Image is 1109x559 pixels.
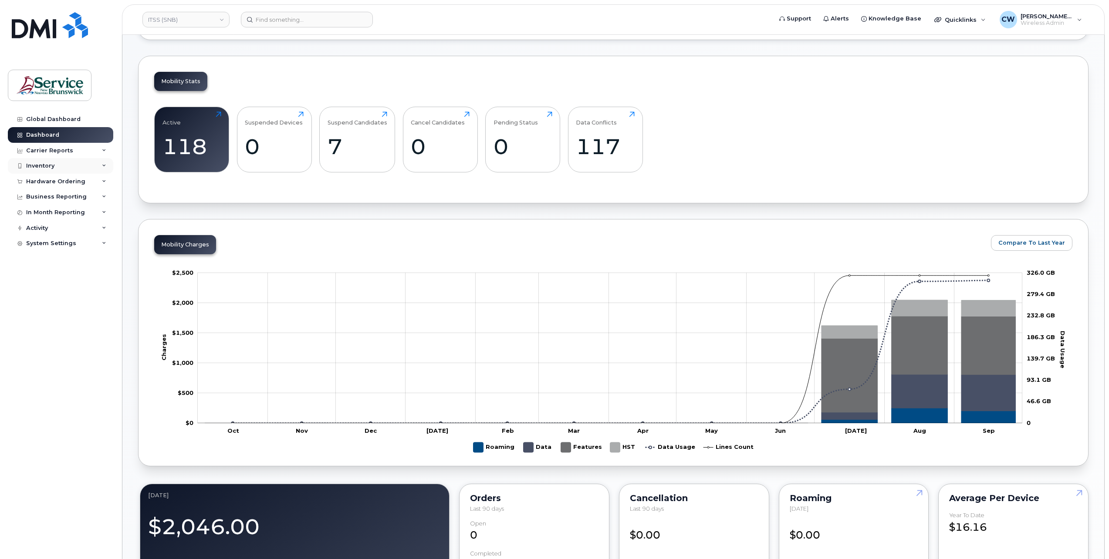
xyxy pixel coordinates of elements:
[148,492,441,499] div: September 2025
[1027,333,1055,340] tspan: 186.3 GB
[524,439,552,456] g: Data
[998,239,1065,247] span: Compare To Last Year
[568,427,580,434] tspan: Mar
[831,14,849,23] span: Alerts
[172,359,193,366] g: $0
[646,439,695,456] g: Data Usage
[705,427,718,434] tspan: May
[148,509,441,542] div: $2,046.00
[365,427,377,434] tspan: Dec
[913,427,926,434] tspan: Aug
[1027,290,1055,297] tspan: 279.4 GB
[172,269,193,276] tspan: $2,500
[855,10,927,27] a: Knowledge Base
[470,550,501,557] div: completed
[205,408,1015,423] g: Roaming
[160,269,1067,456] g: Chart
[172,269,193,276] g: $0
[1027,312,1055,319] tspan: 232.8 GB
[576,134,635,159] div: 117
[576,111,635,167] a: Data Conflicts117
[983,427,995,434] tspan: Sep
[142,12,230,27] a: ITSS (SNB)
[630,495,758,502] div: Cancellation
[1001,14,1015,25] span: CW
[1027,269,1055,276] tspan: 326.0 GB
[328,111,387,167] a: Suspend Candidates7
[787,14,811,23] span: Support
[473,439,754,456] g: Legend
[470,520,598,543] div: 0
[186,419,193,426] tspan: $0
[205,300,1015,423] g: HST
[205,316,1015,423] g: Features
[162,134,221,159] div: 118
[561,439,602,456] g: Features
[470,520,486,527] div: Open
[790,495,918,502] div: Roaming
[172,329,193,336] g: $0
[296,427,308,434] tspan: Nov
[790,505,808,512] span: [DATE]
[845,427,867,434] tspan: [DATE]
[869,14,921,23] span: Knowledge Base
[172,299,193,306] g: $0
[1027,419,1031,426] tspan: 0
[1027,355,1055,362] tspan: 139.7 GB
[473,439,515,456] g: Roaming
[994,11,1088,28] div: Coughlin, Wendy (ASD-W)
[494,134,552,159] div: 0
[630,505,664,512] span: Last 90 days
[949,512,984,519] div: Year to Date
[241,12,373,27] input: Find something...
[494,111,538,126] div: Pending Status
[610,439,637,456] g: HST
[160,334,167,360] tspan: Charges
[328,111,387,126] div: Suspend Candidates
[162,111,221,167] a: Active118
[227,427,239,434] tspan: Oct
[178,389,193,396] tspan: $500
[1059,330,1066,368] tspan: Data Usage
[178,389,193,396] g: $0
[494,111,552,167] a: Pending Status0
[775,427,786,434] tspan: Jun
[576,111,617,126] div: Data Conflicts
[411,111,465,126] div: Cancel Candidates
[945,16,977,23] span: Quicklinks
[1027,376,1051,383] tspan: 93.1 GB
[411,111,470,167] a: Cancel Candidates0
[949,495,1078,502] div: Average per Device
[470,505,504,512] span: Last 90 days
[411,134,470,159] div: 0
[949,512,1078,535] div: $16.16
[817,10,855,27] a: Alerts
[245,111,303,126] div: Suspended Devices
[172,299,193,306] tspan: $2,000
[502,427,514,434] tspan: Feb
[790,520,918,543] div: $0.00
[1027,397,1051,404] tspan: 46.6 GB
[245,111,304,167] a: Suspended Devices0
[205,374,1015,423] g: Data
[703,439,754,456] g: Lines Count
[245,134,304,159] div: 0
[637,427,649,434] tspan: Apr
[172,359,193,366] tspan: $1,000
[773,10,817,27] a: Support
[328,134,387,159] div: 7
[1021,20,1073,27] span: Wireless Admin
[162,111,181,126] div: Active
[630,520,758,543] div: $0.00
[928,11,992,28] div: Quicklinks
[426,427,448,434] tspan: [DATE]
[1021,13,1073,20] span: [PERSON_NAME] (ASD-W)
[172,329,193,336] tspan: $1,500
[470,495,598,502] div: Orders
[991,235,1072,251] button: Compare To Last Year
